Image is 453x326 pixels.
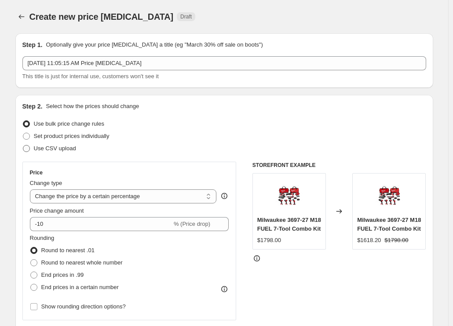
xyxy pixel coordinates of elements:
[41,272,84,278] span: End prices in .99
[357,217,421,232] span: Milwaukee 3697-27 M18 FUEL 7-Tool Combo Kit
[22,40,43,49] h2: Step 1.
[22,56,426,70] input: 30% off holiday sale
[22,73,159,80] span: This title is just for internal use, customers won't see it
[384,236,408,245] strike: $1798.00
[257,236,281,245] div: $1798.00
[41,284,119,290] span: End prices in a certain number
[180,13,192,20] span: Draft
[30,217,172,231] input: -15
[252,162,426,169] h6: STOREFRONT EXAMPLE
[372,178,407,213] img: ShowProductImage_8536f11c-b90a-4c99-a31e-04dc3bada351_80x.jpg
[41,247,95,254] span: Round to nearest .01
[257,217,321,232] span: Milwaukee 3697-27 M18 FUEL 7-Tool Combo Kit
[34,120,104,127] span: Use bulk price change rules
[30,235,55,241] span: Rounding
[29,12,174,22] span: Create new price [MEDICAL_DATA]
[34,133,110,139] span: Set product prices individually
[41,303,126,310] span: Show rounding direction options?
[22,102,43,111] h2: Step 2.
[46,40,263,49] p: Optionally give your price [MEDICAL_DATA] a title (eg "March 30% off sale on boots")
[220,192,229,200] div: help
[357,236,381,245] div: $1618.20
[30,207,84,214] span: Price change amount
[41,259,123,266] span: Round to nearest whole number
[30,180,62,186] span: Change type
[15,11,28,23] button: Price change jobs
[174,221,210,227] span: % (Price drop)
[46,102,139,111] p: Select how the prices should change
[30,169,43,176] h3: Price
[34,145,76,152] span: Use CSV upload
[271,178,307,213] img: ShowProductImage_8536f11c-b90a-4c99-a31e-04dc3bada351_80x.jpg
